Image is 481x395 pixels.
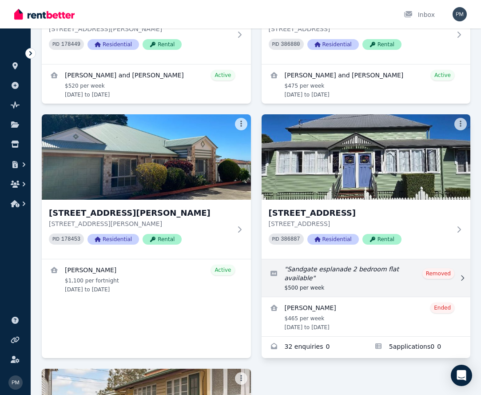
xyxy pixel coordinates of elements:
img: 4/12 Slater Avenue, Lawnton [42,114,251,200]
span: Residential [307,234,359,245]
a: View details for Diettmar Heydenrych and Sharlene Vera Van Der Merwe [262,64,471,104]
img: PATRICIA MCGIRL [8,375,23,390]
button: More options [235,372,247,385]
code: 178453 [61,236,80,242]
a: Applications for 4/162 Flinders Parade, Sandgate [366,337,470,358]
span: Residential [307,39,359,50]
small: PID [272,237,279,242]
small: PID [272,42,279,47]
a: View details for Trisha Stone [262,297,471,336]
div: Open Intercom Messenger [451,365,472,386]
img: PATRICIA MCGIRL [453,7,467,21]
span: Rental [362,39,401,50]
a: View details for Vanessa and Jayden Newby [42,64,251,104]
p: [STREET_ADDRESS][PERSON_NAME] [49,24,231,33]
a: Edit listing: Sandgate esplanade 2 bedroom flat available [262,259,471,297]
code: 178449 [61,41,80,48]
span: Rental [143,39,182,50]
img: 4/162 Flinders Parade, Sandgate [262,114,471,200]
small: PID [52,237,60,242]
span: Rental [143,234,182,245]
span: Residential [87,39,139,50]
span: Rental [362,234,401,245]
h3: [STREET_ADDRESS] [269,207,451,219]
div: Inbox [404,10,435,19]
button: More options [454,118,467,130]
img: RentBetter [14,8,75,21]
button: More options [235,118,247,130]
span: Residential [87,234,139,245]
h3: [STREET_ADDRESS][PERSON_NAME] [49,207,231,219]
p: [STREET_ADDRESS][PERSON_NAME] [49,219,231,228]
p: [STREET_ADDRESS] [269,219,451,228]
p: [STREET_ADDRESS] [269,24,451,33]
a: 4/162 Flinders Parade, Sandgate[STREET_ADDRESS][STREET_ADDRESS]PID 386887ResidentialRental [262,114,471,259]
code: 386880 [281,41,300,48]
a: 4/12 Slater Avenue, Lawnton[STREET_ADDRESS][PERSON_NAME][STREET_ADDRESS][PERSON_NAME]PID 178453Re... [42,114,251,259]
a: Enquiries for 4/162 Flinders Parade, Sandgate [262,337,366,358]
small: PID [52,42,60,47]
code: 386887 [281,236,300,242]
a: View details for Martin Smith [42,259,251,298]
